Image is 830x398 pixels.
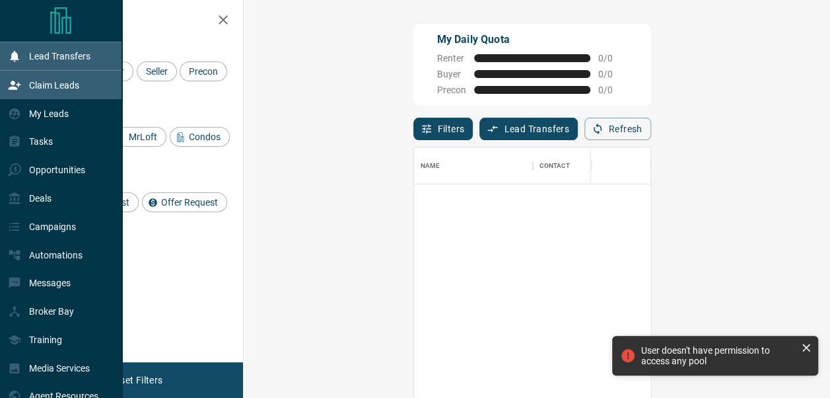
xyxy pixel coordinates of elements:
div: MrLoft [110,127,166,147]
div: Contact [533,147,639,184]
span: 0 / 0 [598,53,627,63]
div: Seller [137,61,177,81]
div: Offer Request [142,192,227,212]
button: Lead Transfers [479,118,578,140]
div: Condos [170,127,230,147]
span: Buyer [437,69,466,79]
p: My Daily Quota [437,32,627,48]
div: Precon [180,61,227,81]
div: User doesn't have permission to access any pool [641,345,796,366]
div: Contact [539,147,571,184]
span: 0 / 0 [598,85,627,95]
div: Name [421,147,440,184]
span: Offer Request [156,197,223,208]
button: Reset Filters [100,369,171,391]
div: Name [414,147,533,184]
span: Renter [437,53,466,63]
span: Seller [141,66,172,77]
span: Precon [437,85,466,95]
span: 0 / 0 [598,69,627,79]
button: Filters [413,118,473,140]
button: Refresh [584,118,651,140]
span: Condos [184,132,225,142]
h2: Filters [42,13,230,29]
span: MrLoft [124,132,162,142]
span: Precon [184,66,223,77]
